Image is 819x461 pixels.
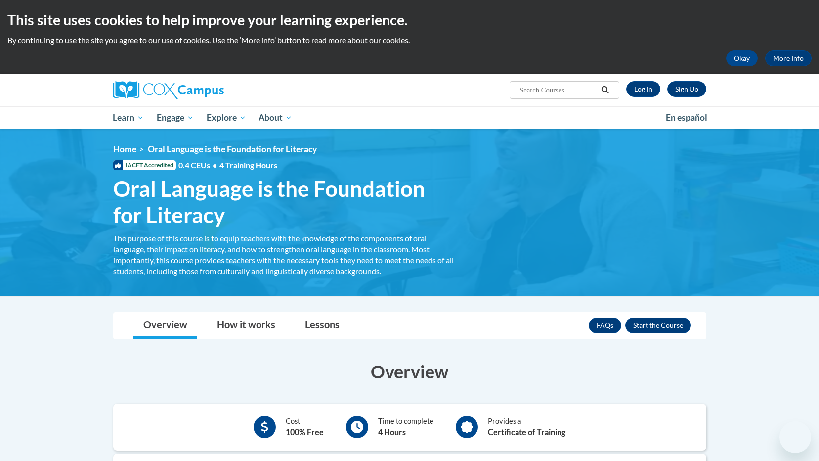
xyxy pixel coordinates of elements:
a: Lessons [295,313,349,339]
span: • [213,160,217,170]
div: The purpose of this course is to equip teachers with the knowledge of the components of oral lang... [113,233,454,277]
a: Log In [626,81,660,97]
a: More Info [765,50,812,66]
h3: Overview [113,359,706,384]
a: Overview [133,313,197,339]
a: About [252,106,299,129]
span: En español [666,112,707,123]
span: Oral Language is the Foundation for Literacy [113,176,454,228]
div: Main menu [98,106,721,129]
b: 100% Free [286,427,324,437]
a: FAQs [589,318,621,333]
span: Explore [207,112,246,124]
div: Time to complete [378,416,433,438]
a: Cox Campus [113,81,301,99]
button: Okay [726,50,758,66]
img: Cox Campus [113,81,224,99]
span: About [259,112,292,124]
iframe: Button to launch messaging window [779,421,811,453]
span: Engage [157,112,194,124]
a: Register [667,81,706,97]
span: Oral Language is the Foundation for Literacy [148,144,317,154]
span: 4 Training Hours [219,160,277,170]
button: Search [598,84,612,96]
span: Learn [113,112,144,124]
button: Enroll [625,318,691,333]
h2: This site uses cookies to help improve your learning experience. [7,10,812,30]
a: En español [659,107,714,128]
b: Certificate of Training [488,427,565,437]
a: How it works [207,313,285,339]
b: 4 Hours [378,427,406,437]
a: Learn [107,106,151,129]
span: IACET Accredited [113,160,176,170]
a: Home [113,144,136,154]
p: By continuing to use the site you agree to our use of cookies. Use the ‘More info’ button to read... [7,35,812,46]
span: 0.4 CEUs [178,160,277,171]
input: Search Courses [518,84,598,96]
a: Engage [150,106,200,129]
div: Provides a [488,416,565,438]
a: Explore [200,106,253,129]
div: Cost [286,416,324,438]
